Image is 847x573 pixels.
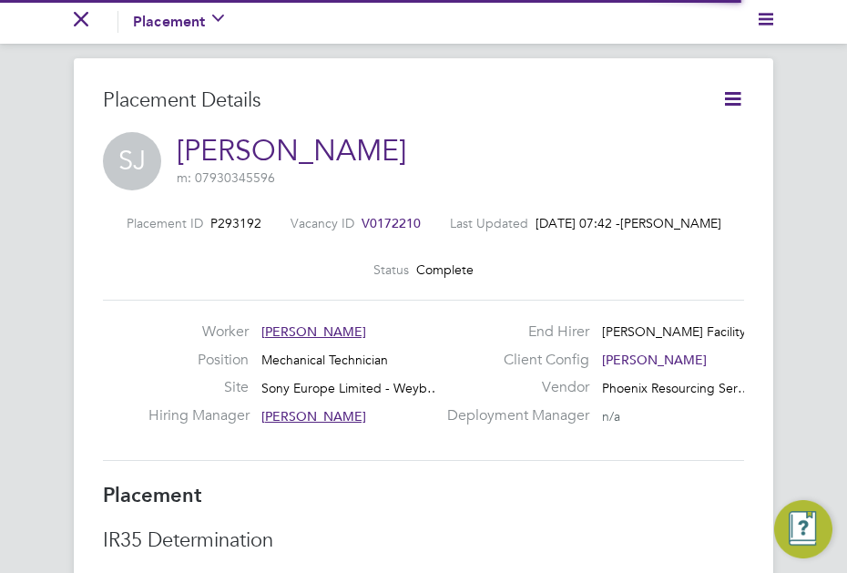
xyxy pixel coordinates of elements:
[210,215,261,231] span: P293192
[436,351,589,370] label: Client Config
[177,133,406,169] a: [PERSON_NAME]
[436,322,589,342] label: End Hirer
[177,169,275,186] span: m: 07930345596
[602,352,707,368] span: [PERSON_NAME]
[127,215,203,231] label: Placement ID
[620,215,721,231] span: [PERSON_NAME]
[103,527,744,554] h3: IR35 Determination
[133,11,224,33] button: Placement
[602,380,750,396] span: Phoenix Resourcing Ser…
[373,261,409,278] label: Status
[148,351,249,370] label: Position
[536,215,620,231] span: [DATE] 07:42 -
[774,500,832,558] button: Engage Resource Center
[103,132,161,190] span: SJ
[261,380,440,396] span: Sony Europe Limited - Weyb…
[148,406,249,425] label: Hiring Manager
[261,323,366,340] span: [PERSON_NAME]
[103,87,694,114] h3: Placement Details
[362,215,421,231] span: V0172210
[291,215,354,231] label: Vacancy ID
[436,378,589,397] label: Vendor
[436,406,589,425] label: Deployment Manager
[602,408,620,425] span: n/a
[416,261,474,278] span: Complete
[450,215,528,231] label: Last Updated
[261,408,366,425] span: [PERSON_NAME]
[602,323,797,340] span: [PERSON_NAME] Facility Servic…
[148,322,249,342] label: Worker
[261,352,388,368] span: Mechanical Technician
[103,483,202,507] b: Placement
[148,378,249,397] label: Site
